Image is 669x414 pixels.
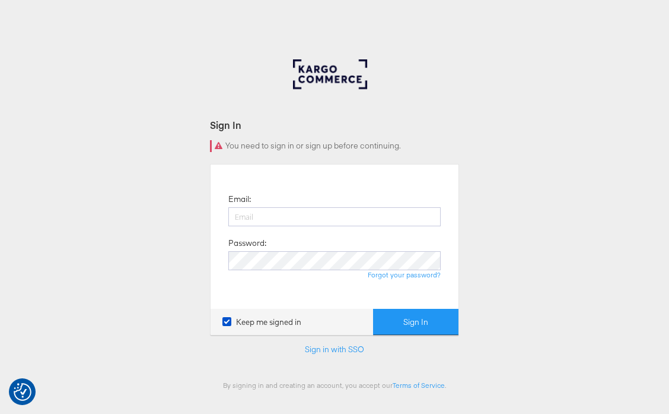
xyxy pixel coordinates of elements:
[210,118,459,132] div: Sign In
[228,194,251,205] label: Email:
[228,238,266,249] label: Password:
[373,309,458,336] button: Sign In
[368,270,441,279] a: Forgot your password?
[210,140,459,152] div: You need to sign in or sign up before continuing.
[228,207,441,226] input: Email
[393,381,445,390] a: Terms of Service
[222,317,301,328] label: Keep me signed in
[210,381,459,390] div: By signing in and creating an account, you accept our .
[305,344,364,355] a: Sign in with SSO
[14,383,31,401] button: Consent Preferences
[14,383,31,401] img: Revisit consent button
